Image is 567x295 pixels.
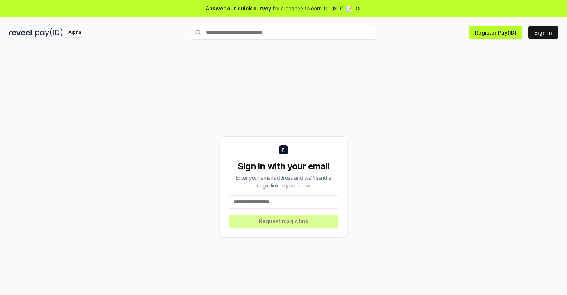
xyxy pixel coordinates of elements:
div: Enter your email address and we’ll send a magic link to your inbox. [229,174,338,189]
button: Sign In [528,26,558,39]
img: reveel_dark [9,28,34,37]
img: logo_small [279,145,288,154]
span: for a chance to earn 10 USDT 📝 [273,4,352,12]
button: Register Pay(ID) [469,26,522,39]
div: Sign in with your email [229,160,338,172]
img: pay_id [35,28,63,37]
div: Alpha [64,28,85,37]
span: Answer our quick survey [206,4,271,12]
